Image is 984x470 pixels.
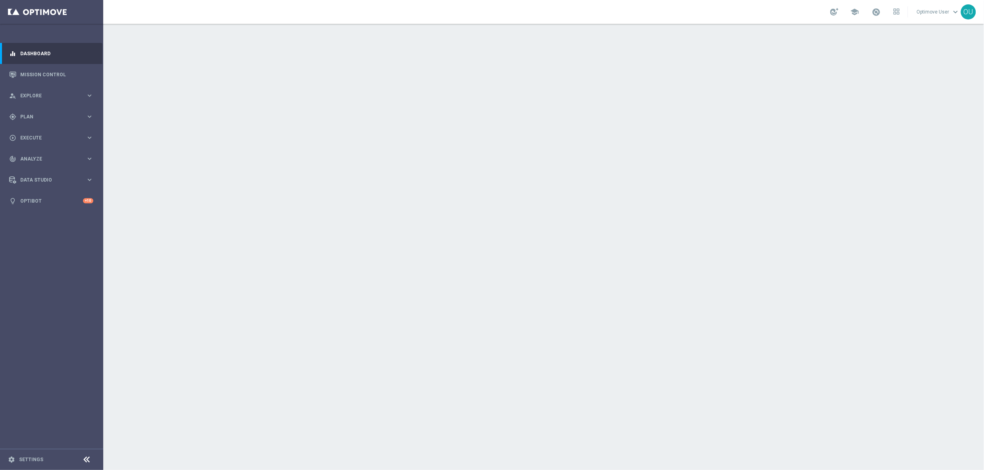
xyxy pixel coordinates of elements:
span: keyboard_arrow_down [951,8,960,16]
button: Mission Control [9,72,94,78]
div: Analyze [9,155,86,162]
span: Data Studio [20,178,86,182]
i: keyboard_arrow_right [86,155,93,162]
i: keyboard_arrow_right [86,92,93,99]
div: Execute [9,134,86,141]
i: track_changes [9,155,16,162]
div: Dashboard [9,43,93,64]
a: Mission Control [20,64,93,85]
span: Analyze [20,157,86,161]
div: Explore [9,92,86,99]
button: play_circle_outline Execute keyboard_arrow_right [9,135,94,141]
button: gps_fixed Plan keyboard_arrow_right [9,114,94,120]
button: track_changes Analyze keyboard_arrow_right [9,156,94,162]
a: Optibot [20,190,83,211]
i: person_search [9,92,16,99]
a: Dashboard [20,43,93,64]
span: Explore [20,93,86,98]
i: equalizer [9,50,16,57]
div: Optibot [9,190,93,211]
i: keyboard_arrow_right [86,113,93,120]
button: person_search Explore keyboard_arrow_right [9,93,94,99]
button: lightbulb Optibot +10 [9,198,94,204]
i: gps_fixed [9,113,16,120]
button: Data Studio keyboard_arrow_right [9,177,94,183]
i: play_circle_outline [9,134,16,141]
i: settings [8,456,15,463]
i: lightbulb [9,197,16,205]
i: keyboard_arrow_right [86,134,93,141]
i: keyboard_arrow_right [86,176,93,184]
span: Execute [20,135,86,140]
a: Optimove Userkeyboard_arrow_down [916,6,961,18]
button: equalizer Dashboard [9,50,94,57]
span: Plan [20,114,86,119]
a: Settings [19,457,43,462]
div: Mission Control [9,64,93,85]
div: +10 [83,198,93,203]
div: OU [961,4,976,19]
span: school [851,8,859,16]
div: Data Studio [9,176,86,184]
div: Plan [9,113,86,120]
